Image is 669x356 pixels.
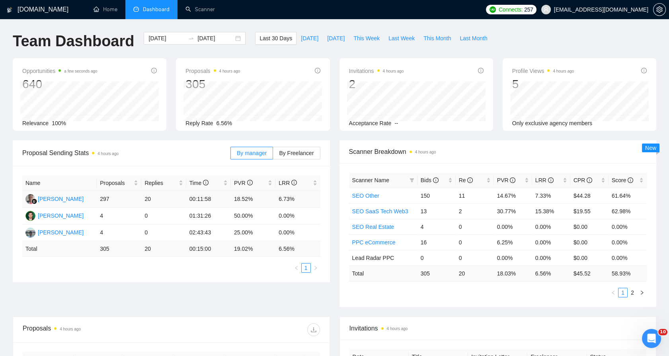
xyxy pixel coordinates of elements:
[421,177,439,183] span: Bids
[384,32,419,45] button: Last Week
[609,266,647,281] td: 58.93 %
[275,224,320,241] td: 0.00%
[637,288,647,297] li: Next Page
[618,288,628,297] li: 1
[456,234,494,250] td: 0
[532,188,570,203] td: 7.33%
[97,191,141,208] td: 297
[460,34,487,43] span: Last Month
[234,180,253,186] span: PVR
[543,7,549,12] span: user
[301,34,318,43] span: [DATE]
[408,174,416,186] span: filter
[275,208,320,224] td: 0.00%
[532,266,570,281] td: 6.56 %
[456,203,494,219] td: 2
[352,239,396,246] a: PPC eCommerce
[653,6,665,13] span: setting
[185,120,213,126] span: Reply Rate
[31,199,37,204] img: gigradar-bm.png
[499,5,523,14] span: Connects:
[186,224,231,241] td: 02:43:43
[97,175,141,191] th: Proposals
[188,35,194,41] span: to
[494,219,532,234] td: 0.00%
[231,224,275,241] td: 25.00%
[349,32,384,45] button: This Week
[640,290,644,295] span: right
[494,266,532,281] td: 18.03 %
[25,195,84,202] a: WW[PERSON_NAME]
[645,145,656,151] span: New
[548,177,554,183] span: info-circle
[497,177,516,183] span: PVR
[388,34,415,43] span: Last Week
[570,188,609,203] td: $44.28
[25,212,84,218] a: MS[PERSON_NAME]
[609,234,647,250] td: 0.00%
[231,191,275,208] td: 18.52%
[494,188,532,203] td: 14.67%
[25,211,35,221] img: MS
[22,77,98,92] div: 640
[524,5,533,14] span: 257
[609,219,647,234] td: 0.00%
[296,32,323,45] button: [DATE]
[311,263,320,273] button: right
[417,219,456,234] td: 4
[641,68,647,73] span: info-circle
[637,288,647,297] button: right
[94,6,117,13] a: homeHome
[22,241,97,257] td: Total
[52,120,66,126] span: 100%
[279,180,297,186] span: LRR
[38,195,84,203] div: [PERSON_NAME]
[352,224,394,230] a: SEO Real Estate
[349,323,647,333] span: Invitations
[494,250,532,266] td: 0.00%
[628,288,637,297] li: 2
[456,219,494,234] td: 0
[133,6,139,12] span: dashboard
[292,263,301,273] button: left
[141,208,186,224] td: 0
[25,194,35,204] img: WW
[22,148,230,158] span: Proposal Sending Stats
[433,177,439,183] span: info-circle
[203,180,209,185] span: info-circle
[417,203,456,219] td: 13
[148,34,185,43] input: Start date
[151,68,157,73] span: info-circle
[97,241,141,257] td: 305
[141,241,186,257] td: 20
[349,77,404,92] div: 2
[255,32,296,45] button: Last 30 Days
[417,188,456,203] td: 150
[423,34,451,43] span: This Month
[315,68,320,73] span: info-circle
[197,34,234,43] input: End date
[189,180,209,186] span: Time
[22,66,98,76] span: Opportunities
[653,6,666,13] a: setting
[323,32,349,45] button: [DATE]
[100,179,132,187] span: Proposals
[494,203,532,219] td: 30.77%
[308,326,320,333] span: download
[25,229,84,235] a: YM[PERSON_NAME]
[302,264,310,272] a: 1
[143,6,170,13] span: Dashboard
[349,147,647,157] span: Scanner Breakdown
[352,255,394,261] span: Lead Radar PPC
[38,211,84,220] div: [PERSON_NAME]
[144,179,177,187] span: Replies
[394,120,398,126] span: --
[352,177,389,183] span: Scanner Name
[609,288,618,297] button: left
[141,224,186,241] td: 0
[383,69,404,73] time: 4 hours ago
[419,32,455,45] button: This Month
[292,263,301,273] li: Previous Page
[573,177,592,183] span: CPR
[609,203,647,219] td: 62.98%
